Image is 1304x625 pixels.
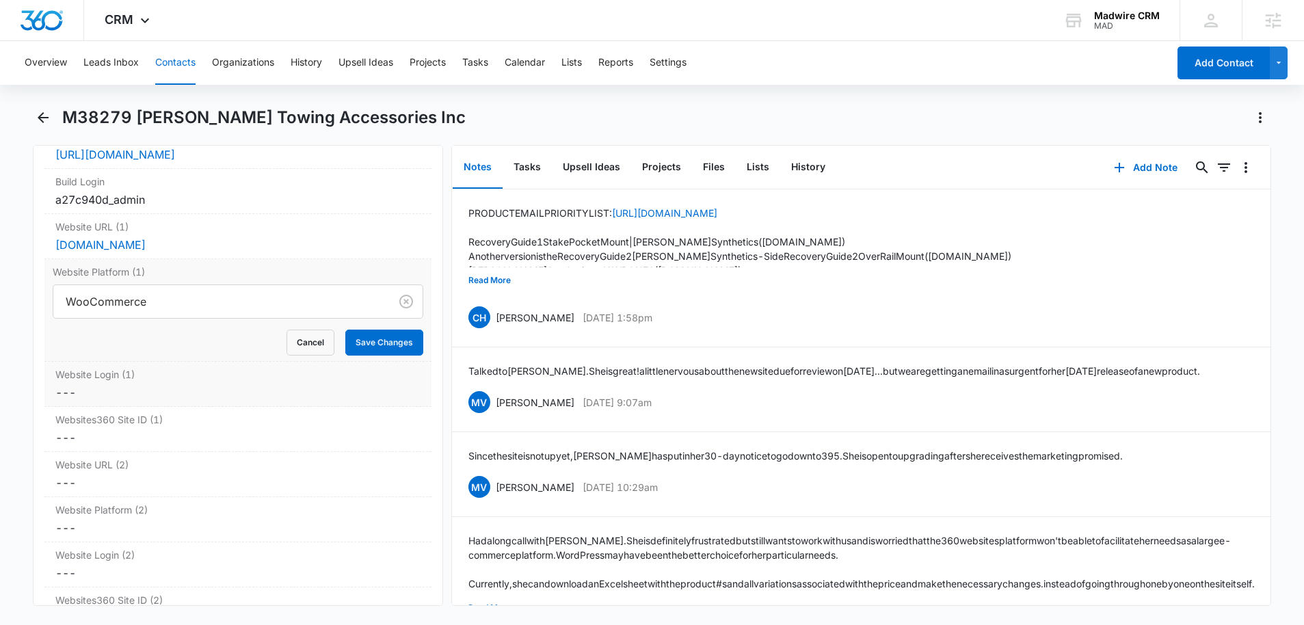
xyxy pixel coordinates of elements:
[55,457,421,472] label: Website URL (2)
[583,310,652,325] p: [DATE] 1:58pm
[338,41,393,85] button: Upsell Ideas
[55,520,421,536] dd: ---
[1094,10,1160,21] div: account name
[468,391,490,413] span: Mv
[468,263,1255,278] p: [PERSON_NAME] Synthetics - JAWBONES ([DOMAIN_NAME])
[33,107,54,129] button: Back
[62,107,466,128] h1: M38279 [PERSON_NAME] Towing Accessories Inc
[612,207,717,219] a: [URL][DOMAIN_NAME]
[44,452,431,497] div: Website URL (2)---
[291,41,322,85] button: History
[468,267,511,293] button: Read More
[44,362,431,407] div: Website Login (1)---
[44,124,431,169] div: Build URL[URL][DOMAIN_NAME]
[395,291,417,312] button: Clear
[692,146,736,189] button: Files
[496,310,574,325] p: [PERSON_NAME]
[503,146,552,189] button: Tasks
[468,576,1255,591] p: Currently, she can download an Excel sheet with the product #s and all variations associated with...
[55,148,175,161] a: [URL][DOMAIN_NAME]
[1235,157,1257,178] button: Overflow Menu
[55,367,421,382] label: Website Login (1)
[55,191,421,208] div: a27c940d_admin
[55,503,421,517] label: Website Platform (2)
[468,235,1255,249] p: Recovery Guide 1 Stake Pocket Mount | [PERSON_NAME] Synthetics ([DOMAIN_NAME])
[462,41,488,85] button: Tasks
[345,330,423,356] button: Save Changes
[287,330,334,356] button: Cancel
[55,384,421,401] div: ---
[1100,151,1191,184] button: Add Note
[55,548,421,562] label: Website Login (2)
[55,475,421,491] dd: ---
[44,169,431,214] div: Build Logina27c940d_admin
[631,146,692,189] button: Projects
[496,395,574,410] p: [PERSON_NAME]
[453,146,503,189] button: Notes
[650,41,687,85] button: Settings
[468,364,1200,378] p: Talked to [PERSON_NAME]. She is great! a little nervous about the new site due for review on [DAT...
[212,41,274,85] button: Organizations
[468,449,1123,463] p: Since the site is not up yet, [PERSON_NAME] has put in her 30-day notice to go down to 395. She i...
[468,206,1255,220] p: PRODUCT EMAIL PRIORITY LIST:
[55,565,421,581] div: ---
[1213,157,1235,178] button: Filters
[780,146,836,189] button: History
[583,480,658,494] p: [DATE] 10:29am
[155,41,196,85] button: Contacts
[55,238,146,252] a: [DOMAIN_NAME]
[468,306,490,328] span: CH
[561,41,582,85] button: Lists
[468,595,511,621] button: Read More
[552,146,631,189] button: Upsell Ideas
[410,41,446,85] button: Projects
[55,220,421,234] label: Website URL (1)
[468,249,1255,263] p: Another version is the Recovery Guide 2 [PERSON_NAME] Synthetics - Side Recovery Guide 2 Over Rai...
[55,429,421,446] dd: ---
[55,593,421,607] label: Websites360 Site ID (2)
[44,542,431,587] div: Website Login (2)---
[44,497,431,542] div: Website Platform (2)---
[105,12,133,27] span: CRM
[44,214,431,259] div: Website URL (1)[DOMAIN_NAME]
[598,41,633,85] button: Reports
[1249,107,1271,129] button: Actions
[1094,21,1160,31] div: account id
[583,395,652,410] p: [DATE] 9:07am
[1191,157,1213,178] button: Search...
[736,146,780,189] button: Lists
[468,476,490,498] span: Mv
[496,480,574,494] p: [PERSON_NAME]
[505,41,545,85] button: Calendar
[44,407,431,452] div: Websites360 Site ID (1)---
[468,533,1255,562] p: Had a long call with [PERSON_NAME]. She is definitely frustrated but still wants to work with us ...
[25,41,67,85] button: Overview
[55,174,421,189] label: Build Login
[1177,46,1270,79] button: Add Contact
[83,41,139,85] button: Leads Inbox
[55,412,421,427] label: Websites360 Site ID (1)
[53,265,423,279] label: Website Platform (1)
